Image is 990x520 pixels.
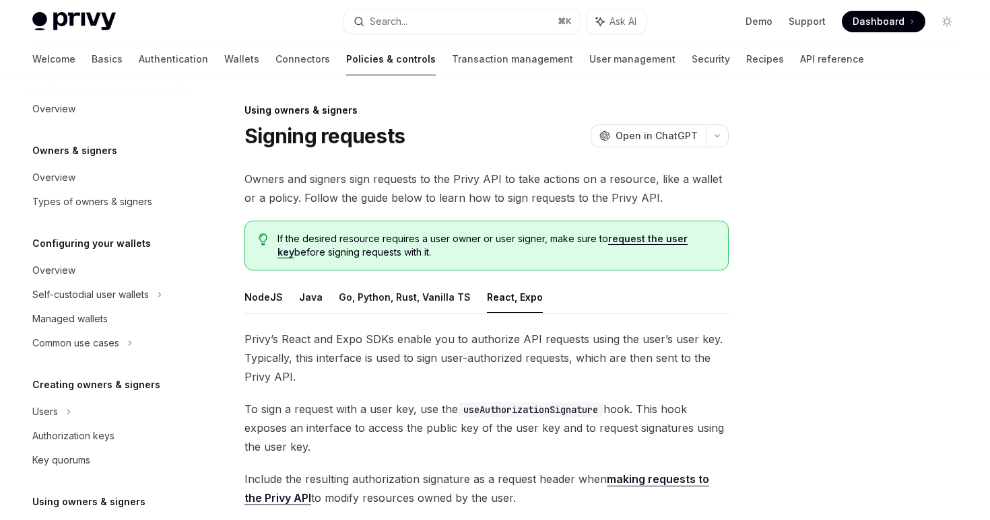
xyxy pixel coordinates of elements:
[32,335,119,351] div: Common use cases
[22,448,194,472] a: Key quorums
[244,470,729,507] span: Include the resulting authorization signature as a request header when to modify resources owned ...
[452,43,573,75] a: Transaction management
[22,97,194,121] a: Overview
[22,424,194,448] a: Authorization keys
[591,124,706,147] button: Open in ChatGPT
[32,404,58,420] div: Users
[746,43,784,75] a: Recipes
[299,281,323,313] button: Java
[22,165,194,190] a: Overview
[32,12,116,31] img: light logo
[346,43,436,75] a: Policies & controls
[32,143,117,159] h5: Owners & signers
[32,262,75,278] div: Overview
[22,190,194,214] a: Types of owners & signers
[244,104,729,117] div: Using owners & signers
[32,428,114,444] div: Authorization keys
[32,170,75,186] div: Overview
[275,43,330,75] a: Connectors
[32,235,151,252] h5: Configuring your wallets
[692,43,730,75] a: Security
[558,16,572,27] span: ⌘ K
[344,9,579,34] button: Search...⌘K
[32,311,108,327] div: Managed wallets
[277,232,715,259] span: If the desired resource requires a user owner or user signer, make sure to before signing request...
[32,377,160,393] h5: Creating owners & signers
[22,307,194,331] a: Managed wallets
[746,15,772,28] a: Demo
[244,330,729,386] span: Privy’s React and Expo SDKs enable you to authorize API requests using the user’s user key. Typic...
[92,43,123,75] a: Basics
[259,233,268,246] svg: Tip
[853,15,904,28] span: Dashboard
[370,13,407,30] div: Search...
[32,494,145,510] h5: Using owners & signers
[800,43,864,75] a: API reference
[587,9,646,34] button: Ask AI
[224,43,259,75] a: Wallets
[244,281,283,313] button: NodeJS
[244,400,729,456] span: To sign a request with a user key, use the hook. This hook exposes an interface to access the pub...
[32,43,75,75] a: Welcome
[789,15,826,28] a: Support
[22,258,194,283] a: Overview
[32,101,75,117] div: Overview
[139,43,208,75] a: Authentication
[609,15,636,28] span: Ask AI
[589,43,675,75] a: User management
[487,281,543,313] button: React, Expo
[32,452,90,468] div: Key quorums
[616,129,698,143] span: Open in ChatGPT
[458,402,603,417] code: useAuthorizationSignature
[32,287,149,303] div: Self-custodial user wallets
[842,11,925,32] a: Dashboard
[244,124,405,148] h1: Signing requests
[339,281,471,313] button: Go, Python, Rust, Vanilla TS
[244,170,729,207] span: Owners and signers sign requests to the Privy API to take actions on a resource, like a wallet or...
[936,11,958,32] button: Toggle dark mode
[32,194,152,210] div: Types of owners & signers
